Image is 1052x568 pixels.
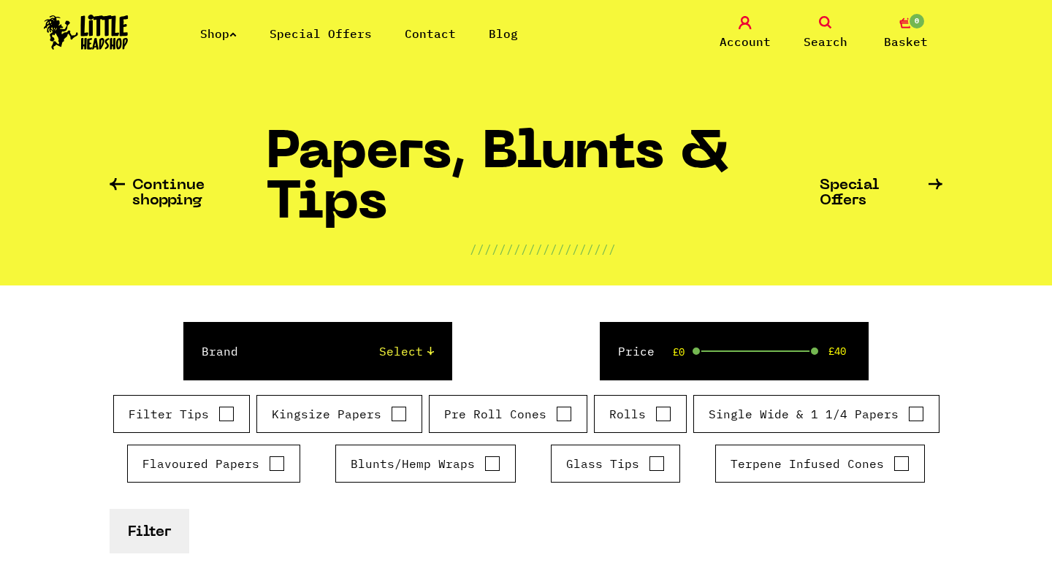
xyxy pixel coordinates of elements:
a: Blog [489,26,518,41]
label: Price [618,342,655,360]
span: £40 [828,345,846,357]
span: 0 [908,12,926,30]
a: 0 Basket [869,16,942,50]
label: Filter Tips [129,405,235,423]
label: Brand [202,342,238,360]
label: Blunts/Hemp Wraps [351,455,500,472]
label: Pre Roll Cones [444,405,572,423]
label: Glass Tips [566,455,665,472]
span: £0 [673,346,685,358]
label: Kingsize Papers [272,405,407,423]
span: Search [804,33,847,50]
a: Search [789,16,862,50]
label: Rolls [609,405,671,423]
a: Special Offers [820,178,942,209]
p: //////////////////// [470,240,616,258]
a: Shop [200,26,237,41]
label: Flavoured Papers [142,455,285,472]
label: Terpene Infused Cones [731,455,910,472]
span: Basket [884,33,928,50]
img: Little Head Shop Logo [44,15,129,50]
a: Continue shopping [110,178,266,209]
button: Filter [110,509,189,553]
h1: Papers, Blunts & Tips [266,129,820,240]
span: Account [720,33,771,50]
label: Single Wide & 1 1/4 Papers [709,405,924,423]
a: Contact [405,26,456,41]
a: Special Offers [270,26,372,41]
